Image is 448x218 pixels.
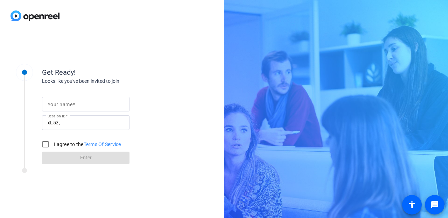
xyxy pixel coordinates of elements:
div: Looks like you've been invited to join [42,78,182,85]
mat-label: Your name [48,102,72,107]
label: I agree to the [52,141,121,148]
div: Get Ready! [42,67,182,78]
mat-icon: message [430,201,439,209]
mat-icon: accessibility [408,201,416,209]
a: Terms Of Service [84,141,121,147]
mat-label: Session ID [48,114,65,118]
